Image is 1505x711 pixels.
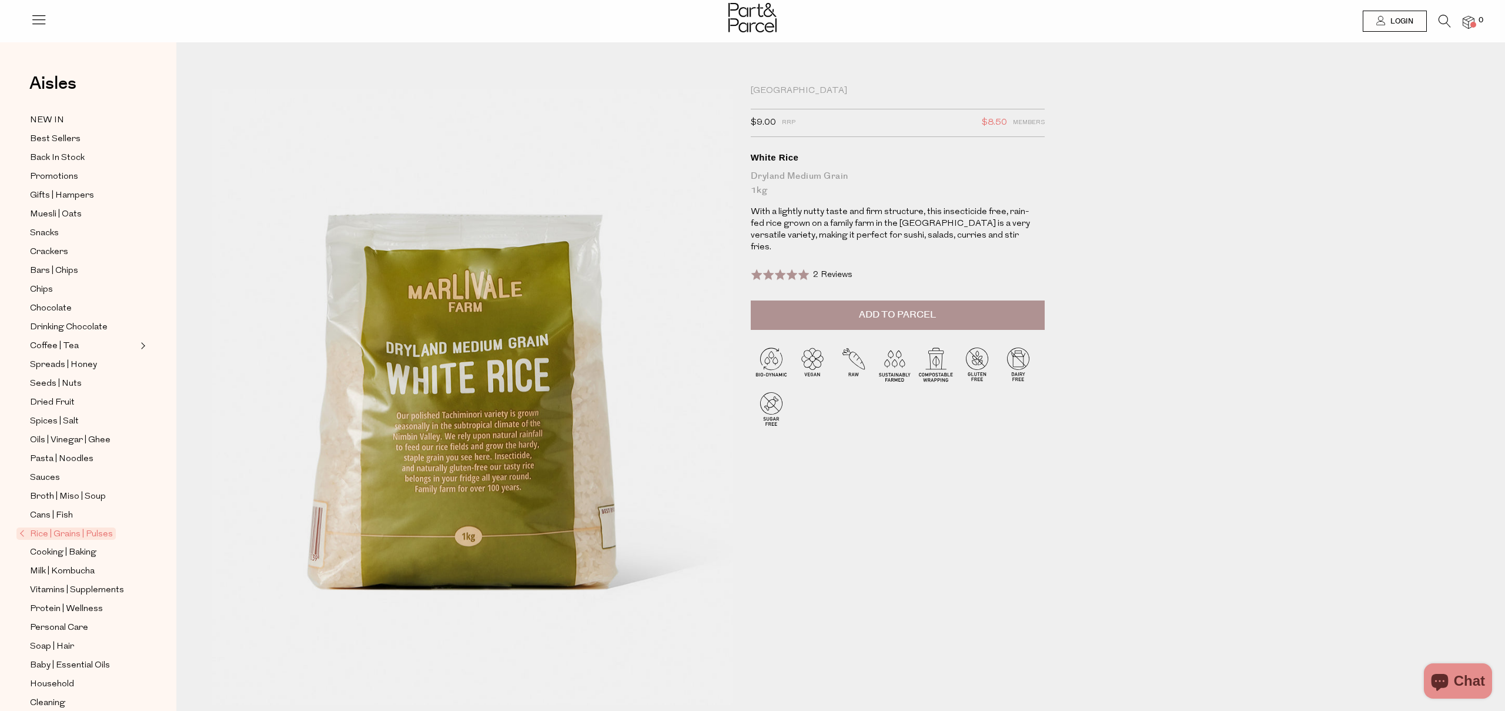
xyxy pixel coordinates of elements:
span: Snacks [30,226,59,241]
span: Pasta | Noodles [30,452,93,466]
span: RRP [782,115,795,131]
span: Dried Fruit [30,396,75,410]
a: Broth | Miso | Soup [30,489,137,504]
span: Cans | Fish [30,509,73,523]
span: Chips [30,283,53,297]
a: Chocolate [30,301,137,316]
span: Back In Stock [30,151,85,165]
inbox-online-store-chat: Shopify online store chat [1420,663,1496,702]
a: Baby | Essential Oils [30,658,137,673]
img: P_P-ICONS-Live_Bec_V11_Gluten_Free.svg [956,343,998,385]
button: Expand/Collapse Coffee | Tea [138,339,146,353]
span: $9.00 [751,115,776,131]
img: P_P-ICONS-Live_Bec_V11_Bio-Dynamic.svg [751,343,792,385]
a: Vitamins | Supplements [30,583,137,597]
a: Protein | Wellness [30,602,137,616]
a: Bars | Chips [30,263,137,278]
a: Snacks [30,226,137,241]
span: Best Sellers [30,132,81,146]
span: Aisles [29,71,76,96]
span: Soap | Hair [30,640,74,654]
span: Seeds | Nuts [30,377,82,391]
span: Promotions [30,170,78,184]
span: Members [1013,115,1045,131]
a: Spices | Salt [30,414,137,429]
a: Pasta | Noodles [30,452,137,466]
span: Sauces [30,471,60,485]
img: P_P-ICONS-Live_Bec_V11_Raw.svg [833,343,874,385]
a: Soap | Hair [30,639,137,654]
a: Sauces [30,470,137,485]
span: Gifts | Hampers [30,189,94,203]
span: Household [30,677,74,692]
div: White Rice [751,152,1045,163]
a: Cans | Fish [30,508,137,523]
a: 0 [1463,16,1474,28]
img: Part&Parcel [728,3,777,32]
a: Cleaning [30,696,137,710]
img: P_P-ICONS-Live_Bec_V11_Dairy_Free.svg [998,343,1039,385]
span: Milk | Kombucha [30,565,95,579]
a: NEW IN [30,113,137,128]
div: Dryland Medium Grain 1kg [751,169,1045,198]
a: Best Sellers [30,132,137,146]
span: Vitamins | Supplements [30,583,124,597]
span: Chocolate [30,302,72,316]
span: Cooking | Baking [30,546,96,560]
a: Oils | Vinegar | Ghee [30,433,137,448]
span: Coffee | Tea [30,339,79,353]
span: Spreads | Honey [30,358,97,372]
span: Drinking Chocolate [30,321,108,335]
a: Login [1363,11,1427,32]
span: 0 [1476,15,1486,26]
a: Coffee | Tea [30,339,137,353]
span: NEW IN [30,114,64,128]
a: Back In Stock [30,151,137,165]
span: Protein | Wellness [30,602,103,616]
span: Spices | Salt [30,415,79,429]
a: Gifts | Hampers [30,188,137,203]
span: Broth | Miso | Soup [30,490,106,504]
span: Muesli | Oats [30,208,82,222]
a: Promotions [30,169,137,184]
a: Crackers [30,245,137,259]
span: Add to Parcel [859,308,936,322]
a: Drinking Chocolate [30,320,137,335]
a: Cooking | Baking [30,545,137,560]
a: Seeds | Nuts [30,376,137,391]
img: P_P-ICONS-Live_Bec_V11_Compostable_Wrapping.svg [915,343,956,385]
button: Add to Parcel [751,301,1045,330]
a: Aisles [29,75,76,104]
img: P_P-ICONS-Live_Bec_V11_Vegan.svg [792,343,833,385]
span: Login [1387,16,1413,26]
span: Rice | Grains | Pulses [16,528,116,540]
span: Oils | Vinegar | Ghee [30,433,111,448]
a: Personal Care [30,620,137,635]
a: Muesli | Oats [30,207,137,222]
img: P_P-ICONS-Live_Bec_V11_Sustainable_Farmed.svg [874,343,915,385]
a: Dried Fruit [30,395,137,410]
span: $8.50 [982,115,1007,131]
span: Bars | Chips [30,264,78,278]
span: Baby | Essential Oils [30,659,110,673]
a: Household [30,677,137,692]
span: Cleaning [30,696,65,710]
a: Spreads | Honey [30,358,137,372]
p: With a lightly nutty taste and firm structure, this insecticide free, rain-fed rice grown on a fa... [751,206,1030,253]
span: Crackers [30,245,68,259]
a: Rice | Grains | Pulses [19,527,137,541]
span: Personal Care [30,621,88,635]
a: Milk | Kombucha [30,564,137,579]
img: P_P-ICONS-Live_Bec_V11_Sugar_Free.svg [751,388,792,429]
span: 2 Reviews [813,271,852,279]
div: [GEOGRAPHIC_DATA] [751,85,1045,97]
a: Chips [30,282,137,297]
